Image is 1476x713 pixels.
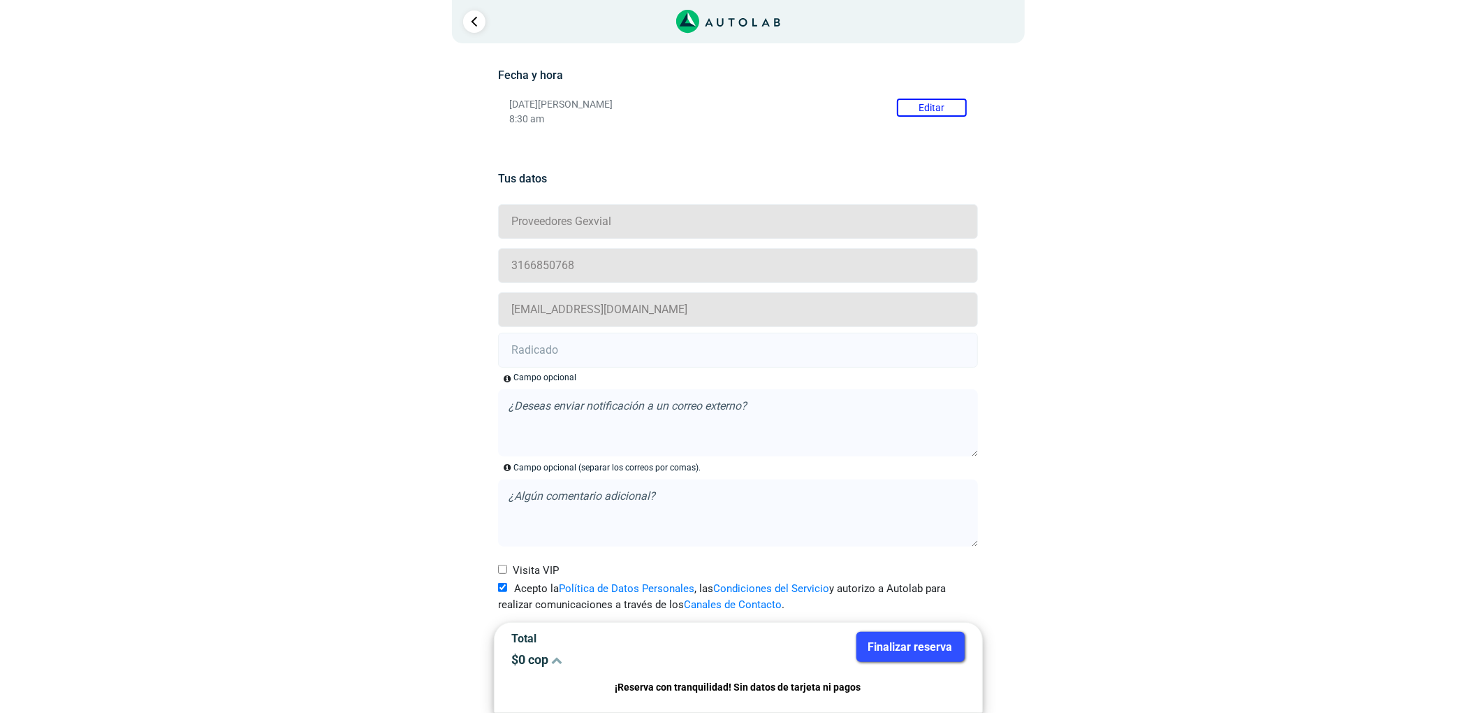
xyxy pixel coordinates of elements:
p: Total [512,632,728,645]
p: Campo opcional (separar los correos por comas). [513,461,701,474]
input: Nombre y apellido [498,204,978,239]
a: Condiciones del Servicio [713,582,829,595]
label: Acepto la , las y autorizo a Autolab para realizar comunicaciones a través de los . [498,581,978,612]
label: Visita VIP [498,563,559,579]
button: Editar [897,99,967,117]
input: Celular [498,248,978,283]
input: Acepto laPolítica de Datos Personales, lasCondiciones del Servicioy autorizo a Autolab para reali... [498,583,507,592]
p: $ 0 cop [512,652,728,667]
a: Ir al paso anterior [463,10,485,33]
input: Correo electrónico [498,292,978,327]
p: ¡Reserva con tranquilidad! Sin datos de tarjeta ni pagos [512,679,965,696]
h5: Tus datos [498,172,978,185]
h5: Fecha y hora [498,69,978,82]
p: [DATE][PERSON_NAME] [509,99,967,110]
button: Finalizar reserva [856,632,965,662]
div: Campo opcional [513,371,576,384]
a: Link al sitio de autolab [676,14,780,27]
p: 8:30 am [509,113,967,125]
input: Radicado [498,333,978,368]
input: Visita VIP [498,565,507,574]
a: Canales de Contacto [684,598,782,611]
a: Política de Datos Personales [559,582,694,595]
